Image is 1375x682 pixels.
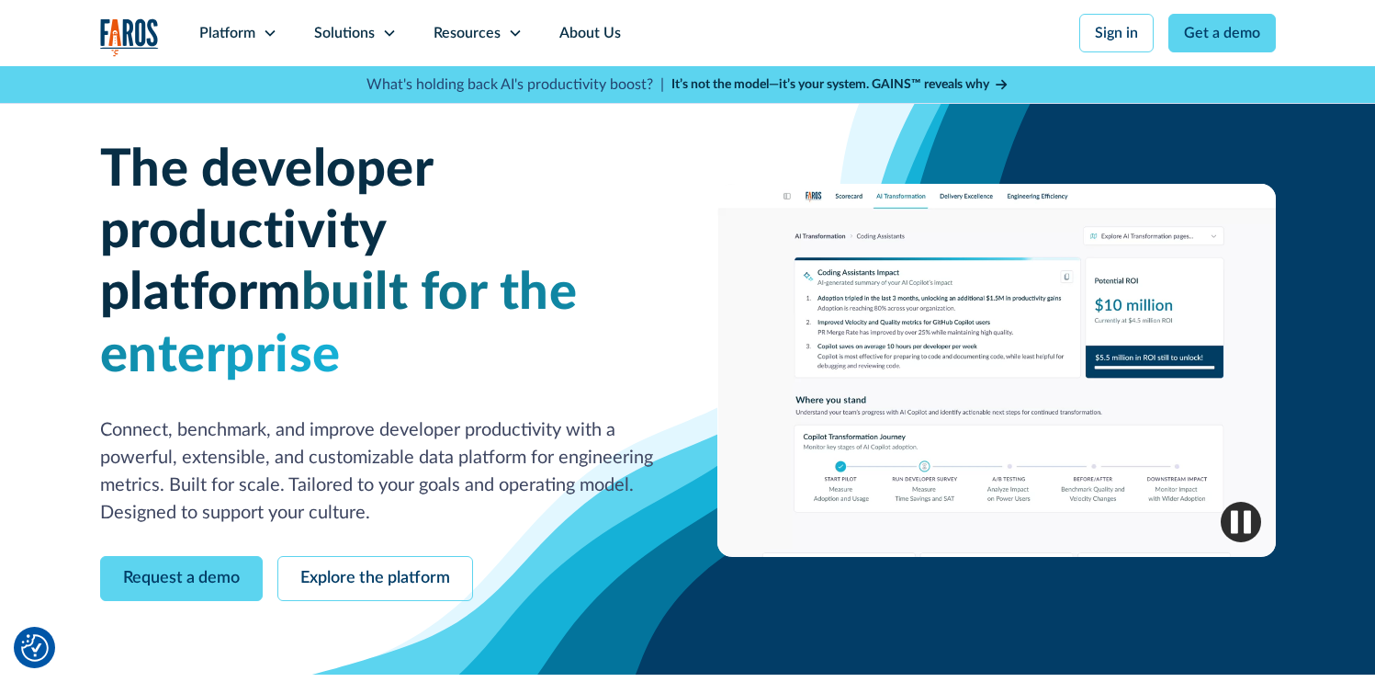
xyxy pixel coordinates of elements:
a: Explore the platform [277,556,473,601]
a: Get a demo [1168,14,1276,52]
button: Cookie Settings [21,634,49,662]
span: built for the enterprise [100,267,578,381]
div: Solutions [314,22,375,44]
a: Sign in [1079,14,1154,52]
a: Request a demo [100,556,263,601]
p: Connect, benchmark, and improve developer productivity with a powerful, extensible, and customiza... [100,416,659,527]
a: It’s not the model—it’s your system. GAINS™ reveals why [671,75,1009,95]
img: Pause video [1221,502,1261,542]
h1: The developer productivity platform [100,140,659,387]
strong: It’s not the model—it’s your system. GAINS™ reveals why [671,78,989,91]
img: Logo of the analytics and reporting company Faros. [100,18,159,56]
div: Resources [434,22,501,44]
a: home [100,18,159,56]
div: Platform [199,22,255,44]
p: What's holding back AI's productivity boost? | [366,74,664,96]
img: Revisit consent button [21,634,49,662]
